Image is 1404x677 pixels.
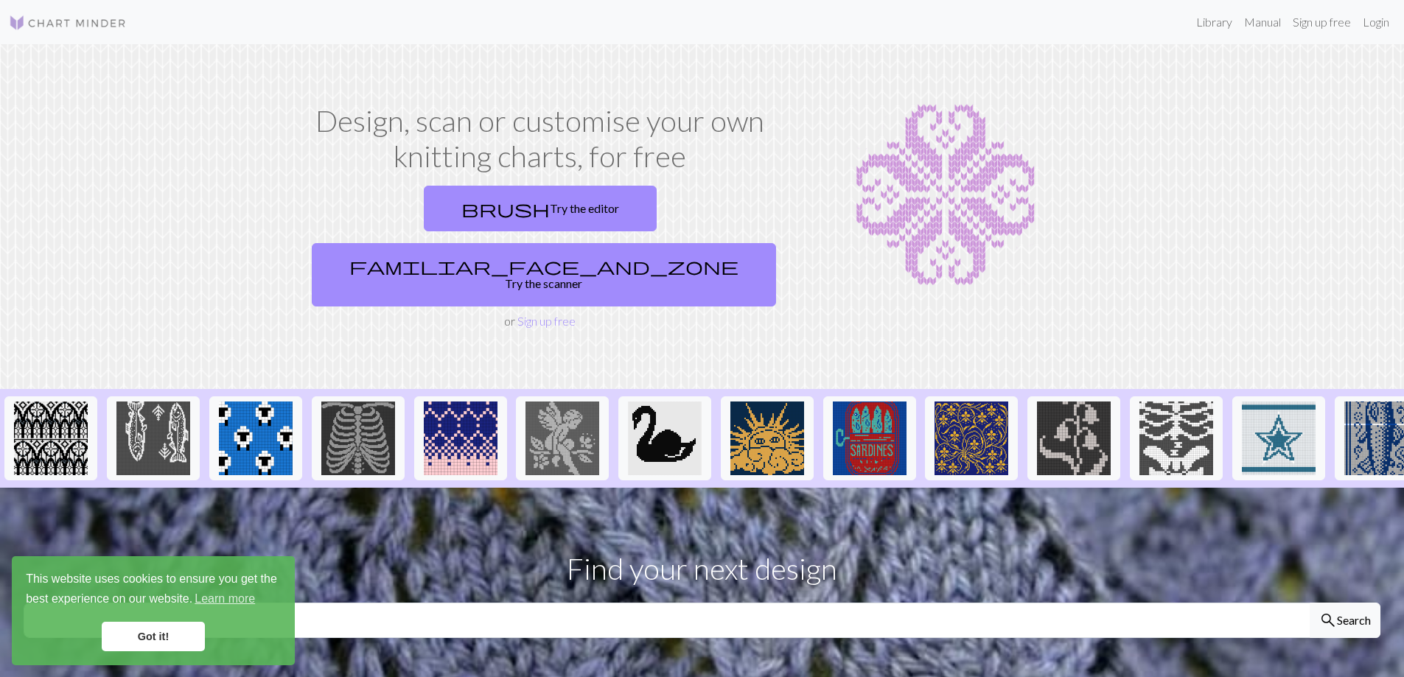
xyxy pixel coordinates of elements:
[833,401,907,475] img: Sardines in a can
[312,396,405,480] button: New Piskel-1.png (2).png
[26,570,281,610] span: This website uses cookies to ensure you get the best experience on our website.
[823,429,916,443] a: Sardines in a can
[925,396,1018,480] button: flower bandana
[1319,610,1337,631] span: search
[312,429,405,443] a: New Piskel-1.png (2).png
[306,180,775,330] div: or
[1130,429,1223,443] a: Skeleton Sweater
[9,14,127,32] img: Logo
[1139,401,1213,475] img: Skeleton Sweater
[12,556,295,665] div: cookieconsent
[192,588,257,610] a: learn more about cookies
[935,401,1008,475] img: flower bandana
[414,396,507,480] button: Idee
[1027,396,1120,480] button: Alpha pattern #192501.jpg
[525,401,599,475] img: angel practice
[219,401,293,475] img: Sheep socks
[823,396,916,480] button: Sardines in a can
[516,396,609,480] button: angel practice
[209,396,302,480] button: Sheep socks
[517,314,576,328] a: Sign up free
[1238,7,1287,37] a: Manual
[424,186,657,231] a: Try the editor
[1287,7,1357,37] a: Sign up free
[1130,396,1223,480] button: Skeleton Sweater
[306,103,775,174] h1: Design, scan or customise your own knitting charts, for free
[4,429,97,443] a: tracery
[730,401,804,475] img: IMG_8664.jpeg
[618,429,711,443] a: IMG_0291.jpeg
[4,396,97,480] button: tracery
[628,401,702,475] img: IMG_0291.jpeg
[116,401,190,475] img: fishies :)
[312,243,776,306] a: Try the scanner
[1242,401,1316,475] img: 슬라이드1.PNG
[721,429,814,443] a: IMG_8664.jpeg
[792,103,1099,287] img: Chart example
[321,401,395,475] img: New Piskel-1.png (2).png
[424,401,497,475] img: Idee
[107,396,200,480] button: fishies :)
[107,429,200,443] a: fishies :)
[1190,7,1238,37] a: Library
[721,396,814,480] button: IMG_8664.jpeg
[1232,429,1325,443] a: 슬라이드1.PNG
[24,547,1380,591] p: Find your next design
[209,429,302,443] a: Sheep socks
[1232,396,1325,480] button: 슬라이드1.PNG
[102,622,205,651] a: dismiss cookie message
[349,256,738,276] span: familiar_face_and_zone
[1027,429,1120,443] a: Alpha pattern #192501.jpg
[14,401,88,475] img: tracery
[1037,401,1111,475] img: Alpha pattern #192501.jpg
[1310,603,1380,638] button: Search
[516,429,609,443] a: angel practice
[1357,7,1395,37] a: Login
[414,429,507,443] a: Idee
[618,396,711,480] button: IMG_0291.jpeg
[461,198,550,219] span: brush
[925,429,1018,443] a: flower bandana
